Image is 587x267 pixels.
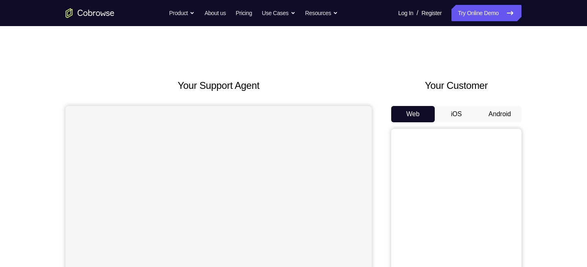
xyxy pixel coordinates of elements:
[435,106,478,122] button: iOS
[398,5,413,21] a: Log In
[451,5,521,21] a: Try Online Demo
[66,8,114,18] a: Go to the home page
[416,8,418,18] span: /
[391,106,435,122] button: Web
[169,5,195,21] button: Product
[305,5,338,21] button: Resources
[422,5,442,21] a: Register
[391,78,521,93] h2: Your Customer
[236,5,252,21] a: Pricing
[478,106,521,122] button: Android
[66,78,372,93] h2: Your Support Agent
[204,5,226,21] a: About us
[262,5,295,21] button: Use Cases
